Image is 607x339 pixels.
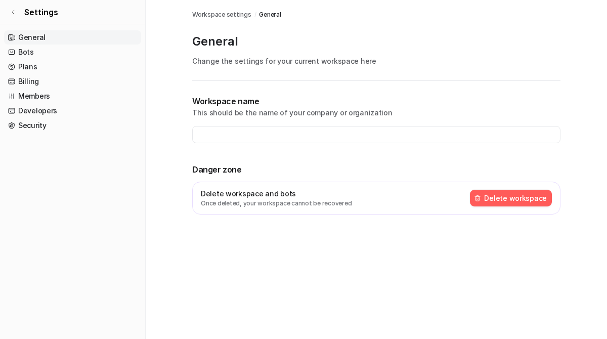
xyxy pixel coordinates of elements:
a: General [4,30,141,45]
a: Security [4,118,141,133]
span: Settings [24,6,58,18]
p: Danger zone [192,163,560,176]
a: Developers [4,104,141,118]
button: Delete workspace [470,190,552,206]
p: Change the settings for your current workspace here [192,56,560,66]
p: This should be the name of your company or organization [192,107,560,118]
a: Members [4,89,141,103]
a: Workspace settings [192,10,251,19]
a: General [259,10,281,19]
a: Plans [4,60,141,74]
a: Bots [4,45,141,59]
span: / [254,10,256,19]
p: General [192,33,560,50]
a: Billing [4,74,141,89]
p: Once deleted, your workspace cannot be recovered [201,199,352,208]
p: Delete workspace and bots [201,188,352,199]
p: Workspace name [192,95,560,107]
